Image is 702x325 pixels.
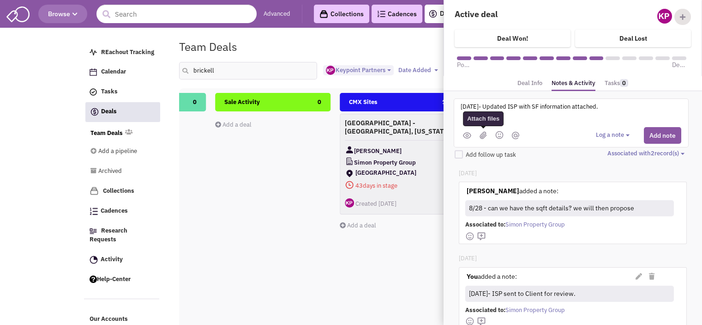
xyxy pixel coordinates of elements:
span: Date Added [398,66,431,74]
span: 43 [355,182,363,190]
span: REachout Tracking [101,48,154,56]
div: Attach files [463,111,504,126]
img: public.png [463,132,471,139]
a: Add a deal [340,221,376,229]
span: days in stage [345,180,450,191]
p: [DATE] [459,169,686,178]
span: Keypoint Partners [326,66,385,74]
button: Associated with2record(s) [607,149,687,158]
span: Simon Property Group [505,306,565,314]
strong: You [467,272,478,281]
img: icon-daysinstage-red.png [345,180,354,190]
span: 2 [651,149,654,157]
a: Cadences [85,202,160,220]
img: mdi_comment-add-outline.png [477,232,486,241]
a: Help-Center [85,271,160,288]
span: Simon Property Group [354,157,416,168]
span: [GEOGRAPHIC_DATA] [355,169,438,176]
img: icon-collection-lavender.png [90,186,99,196]
span: 0 [318,93,321,111]
span: Associated to: [465,306,505,314]
img: icon-deals.svg [90,106,99,117]
a: Team Deals [90,129,123,138]
a: Deals [85,102,160,122]
a: Collections [314,5,369,23]
span: Activity [101,255,123,263]
img: ShoppingCenter [345,169,354,178]
span: Cadences [101,207,128,215]
a: Notes & Activity [552,77,595,92]
i: Edit Note [636,273,642,280]
label: added a note: [467,186,558,196]
button: Add note [644,127,681,144]
img: ny_GipEnDU-kinWYCc5EwQ.png [657,9,672,24]
a: Collections [85,182,160,200]
img: icon-collection-lavender-black.svg [319,10,328,18]
div: Add Collaborator [674,9,691,25]
img: ny_GipEnDU-kinWYCc5EwQ.png [326,66,335,75]
span: Browse [48,10,78,18]
img: CompanyLogo [345,157,354,166]
a: Advanced [264,10,290,18]
a: Add a pipeline [90,143,147,160]
span: Calendar [101,68,126,76]
span: [PERSON_NAME] [354,145,402,157]
img: SmartAdmin [6,5,30,22]
h4: [GEOGRAPHIC_DATA] - [GEOGRAPHIC_DATA], [US_STATE] [345,119,450,135]
a: Tasks [85,83,160,101]
button: States [442,65,471,75]
span: Research Requests [90,227,127,244]
a: Calendar [85,63,160,81]
img: Contact Image [345,145,354,154]
input: Search deals [179,62,318,80]
span: Add follow up task [466,151,516,159]
a: REachout Tracking [85,44,160,61]
h4: Deal Lost [619,34,647,43]
i: Delete Note [649,273,654,280]
img: Cadences_logo.png [90,208,98,215]
img: Research.png [90,228,97,234]
a: Add a deal [215,121,252,129]
h1: Team Deals [179,41,237,53]
span: Created [DATE] [355,200,396,208]
span: 0 [620,79,628,87]
img: face-smile.png [465,232,474,241]
span: Deal Won [672,60,686,69]
label: added a note: [467,272,517,281]
strong: [PERSON_NAME] [467,187,519,195]
button: Browse [38,5,87,23]
a: Cadences [372,5,422,23]
a: Activity [85,251,160,269]
img: emoji.png [495,131,504,139]
a: Archived [90,163,147,180]
img: Activity.png [90,256,98,264]
a: Deal Info [517,77,542,90]
img: Calendar.png [90,68,97,76]
span: Our Accounts [90,315,128,323]
span: Collections [103,187,134,195]
span: Associated to: [465,221,505,228]
span: Potential Sites [457,60,471,69]
a: Tasks [605,77,628,90]
button: Keypoint Partners [323,65,394,76]
span: 0 [193,93,197,111]
a: Research Requests [85,222,160,249]
div: 8/28 - can we have the sqft details? we will then propose [467,202,670,215]
img: mantion.png [512,132,519,139]
div: [DATE]- ISP sent to Client for review. [467,287,670,300]
button: Date Added [395,65,441,75]
img: icon-tasks.png [90,88,97,96]
img: Cadences_logo.png [377,11,385,17]
img: icon-deals.svg [428,8,438,19]
h4: Active deal [455,9,567,19]
span: Simon Property Group [505,221,565,228]
span: 1 [442,93,446,111]
span: Tasks [101,88,118,96]
input: Search [96,5,257,23]
img: (jpg,png,gif,doc,docx,xls,xlsx,pdf,txt) [480,131,487,139]
span: CMX Sites [349,98,378,106]
h4: Deal Won! [497,34,528,43]
button: Log a note [596,131,632,140]
a: Deals [428,8,457,19]
span: Sale Activity [224,98,260,106]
